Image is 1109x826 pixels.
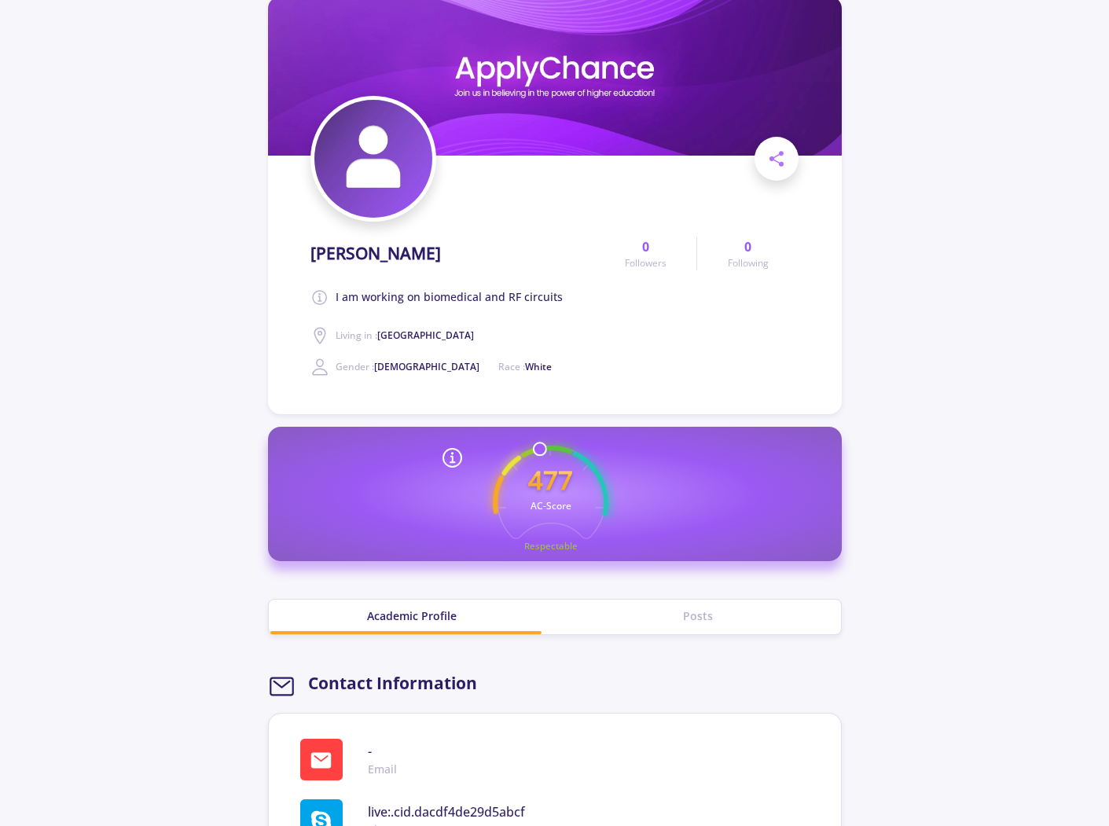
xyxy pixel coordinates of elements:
span: Following [728,256,769,270]
span: 0 [744,237,751,256]
h1: [PERSON_NAME] [310,244,441,263]
span: Race : [498,360,552,373]
span: 0 [642,237,649,256]
div: Posts [555,608,841,624]
span: Email [368,761,397,777]
span: [GEOGRAPHIC_DATA] [377,329,474,342]
a: 0Following [696,237,798,270]
span: - [368,742,397,761]
span: White [525,360,552,373]
span: live:.cid.dacdf4de29d5abcf [368,802,525,821]
span: Followers [625,256,667,270]
a: 0Followers [595,237,696,270]
text: 477 [528,462,573,497]
h2: Contact Information [308,674,477,693]
text: Respectable [524,540,578,552]
img: Nima Dehghanavatar [314,100,432,218]
text: AC-Score [531,499,571,512]
span: Gender : [336,360,479,373]
span: [DEMOGRAPHIC_DATA] [374,360,479,373]
span: Living in : [336,329,474,342]
div: Academic Profile [269,608,555,624]
span: I am working on biomedical and RF circuits [336,288,563,307]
